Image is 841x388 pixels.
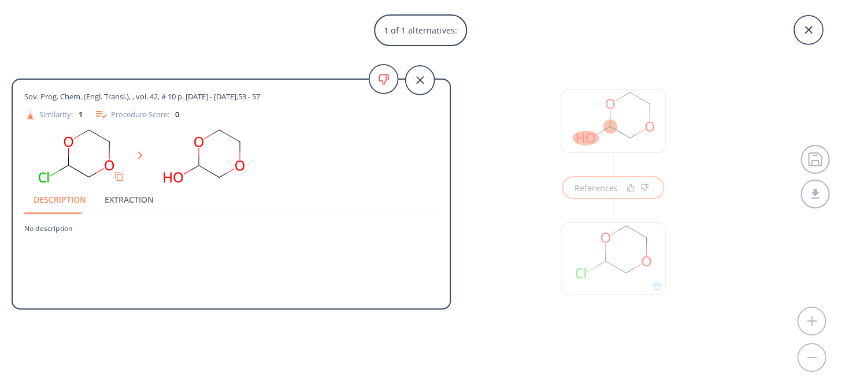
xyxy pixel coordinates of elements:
[110,167,128,186] button: Copy to clipboard
[152,127,256,186] svg: OC1COCCO1
[94,107,179,121] div: Procedure Score:
[24,109,83,121] div: Similarity:
[24,186,438,214] div: procedure tabs
[24,186,95,214] button: Description
[24,214,438,233] p: No description
[79,111,83,118] div: 1
[24,127,128,186] svg: ClC1COCCO1
[95,186,163,214] button: Extraction
[175,111,179,118] div: 0
[24,91,260,102] span: Sov. Prog. Chem. (Engl. Transl.), , vol. 42, # 10 p. [DATE] - [DATE],53 - 57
